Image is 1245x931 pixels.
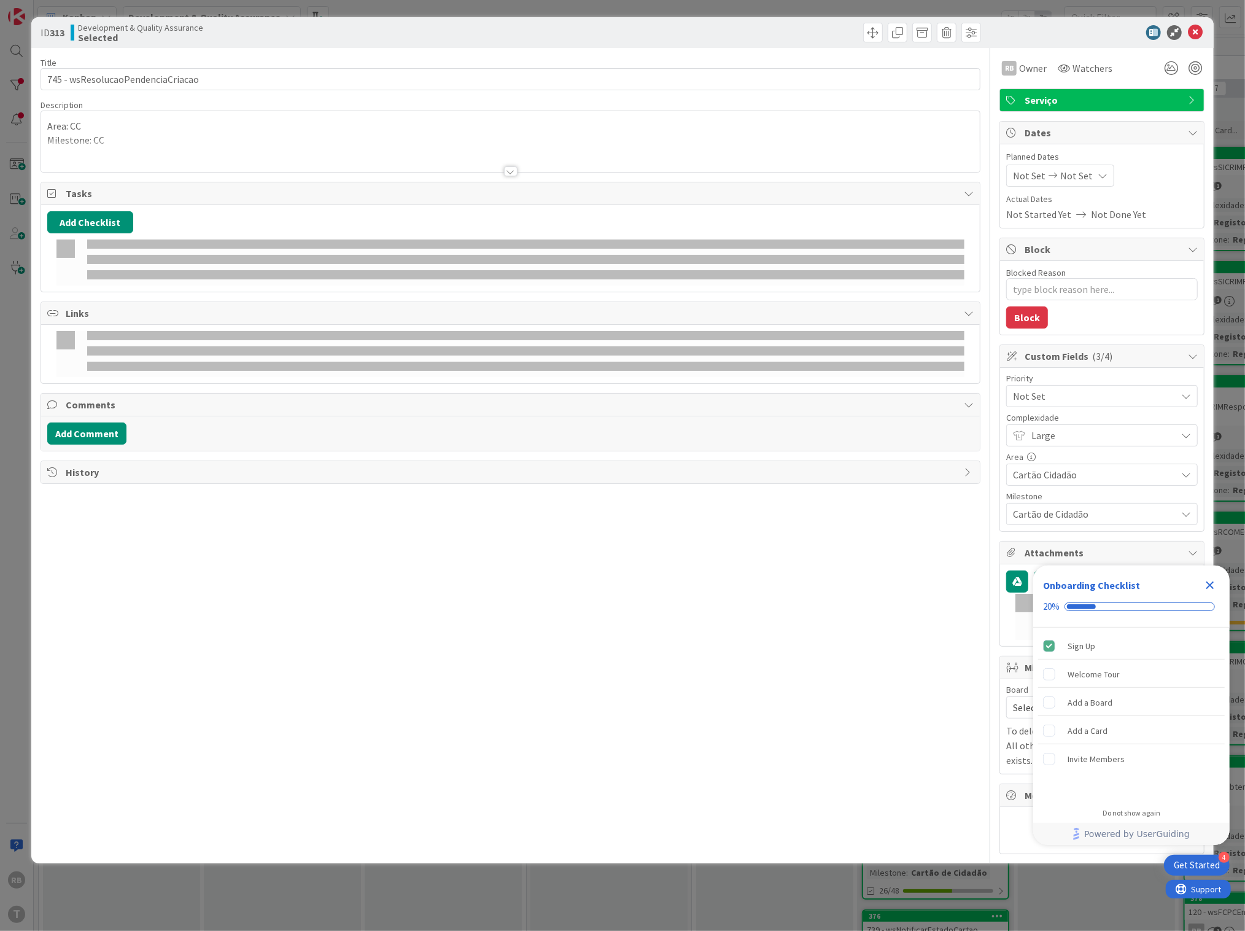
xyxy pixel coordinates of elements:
[1033,823,1230,845] div: Footer
[47,119,974,133] p: Area: CC
[1091,207,1146,222] span: Not Done Yet
[47,211,133,233] button: Add Checklist
[1038,633,1225,660] div: Sign Up is complete.
[1068,695,1112,710] div: Add a Board
[1039,823,1224,845] a: Powered by UserGuiding
[66,397,958,412] span: Comments
[1092,350,1112,362] span: ( 3/4 )
[1068,667,1120,682] div: Welcome Tour
[66,306,958,321] span: Links
[50,26,64,39] b: 313
[1038,661,1225,688] div: Welcome Tour is incomplete.
[1006,374,1198,383] div: Priority
[1013,505,1170,523] span: Cartão de Cidadão
[1013,168,1045,183] span: Not Set
[1006,492,1198,501] div: Milestone
[47,423,126,445] button: Add Comment
[1013,388,1170,405] span: Not Set
[1038,746,1225,773] div: Invite Members is incomplete.
[1025,788,1182,803] span: Metrics
[66,186,958,201] span: Tasks
[1060,168,1093,183] span: Not Set
[26,2,56,17] span: Support
[1006,453,1198,461] div: Area
[1006,267,1066,278] label: Blocked Reason
[1025,93,1182,107] span: Serviço
[1043,601,1220,612] div: Checklist progress: 20%
[1068,752,1125,766] div: Invite Members
[1219,852,1230,863] div: 4
[1002,61,1017,76] div: RB
[47,133,974,147] p: Milestone: CC
[1103,808,1160,818] div: Do not show again
[41,25,64,40] span: ID
[1025,125,1182,140] span: Dates
[1072,61,1112,76] span: Watchers
[1084,827,1190,841] span: Powered by UserGuiding
[1164,855,1230,876] div: Open Get Started checklist, remaining modules: 4
[41,99,83,111] span: Description
[1019,61,1047,76] span: Owner
[1025,660,1182,675] span: Mirrors
[1038,717,1225,744] div: Add a Card is incomplete.
[1006,306,1048,329] button: Block
[1006,207,1071,222] span: Not Started Yet
[1013,699,1170,716] span: Select...
[1033,566,1230,845] div: Checklist Container
[1068,723,1107,738] div: Add a Card
[1043,578,1140,593] div: Onboarding Checklist
[66,465,958,480] span: History
[1013,466,1170,483] span: Cartão Cidadão
[1033,628,1230,800] div: Checklist items
[1006,413,1198,422] div: Complexidade
[41,57,56,68] label: Title
[1068,639,1095,653] div: Sign Up
[41,68,981,90] input: type card name here...
[1025,349,1182,364] span: Custom Fields
[1006,685,1028,694] span: Board
[1006,150,1198,163] span: Planned Dates
[1006,193,1198,206] span: Actual Dates
[1006,723,1198,768] p: To delete a mirror card, just delete the card. All other mirrored cards will continue to exists.
[1025,545,1182,560] span: Attachments
[1038,689,1225,716] div: Add a Board is incomplete.
[78,33,203,42] b: Selected
[1031,427,1170,444] span: Large
[1174,859,1220,871] div: Get Started
[78,23,203,33] span: Development & Quality Assurance
[1043,601,1060,612] div: 20%
[1025,242,1182,257] span: Block
[1200,575,1220,595] div: Close Checklist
